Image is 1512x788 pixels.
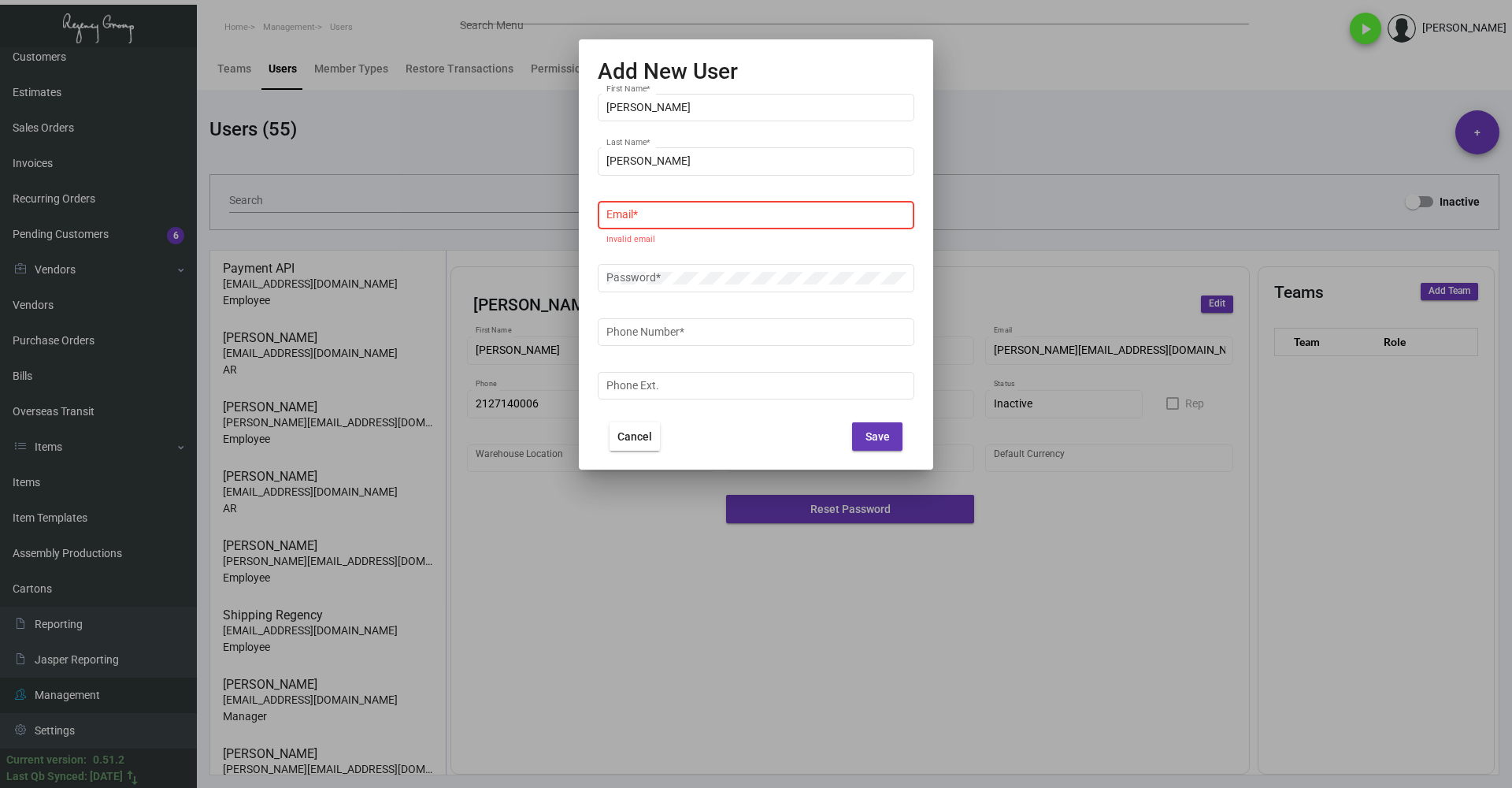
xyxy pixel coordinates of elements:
div: 0.51.2 [93,752,124,768]
div: Last Qb Synced: [DATE] [6,768,123,785]
span: Save [865,430,890,443]
button: Cancel [610,422,660,451]
mat-error: Invalid email [606,235,906,244]
span: Cancel [617,430,652,443]
button: Save [852,422,902,451]
div: Current version: [6,752,87,768]
h2: Add New User [598,58,914,85]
